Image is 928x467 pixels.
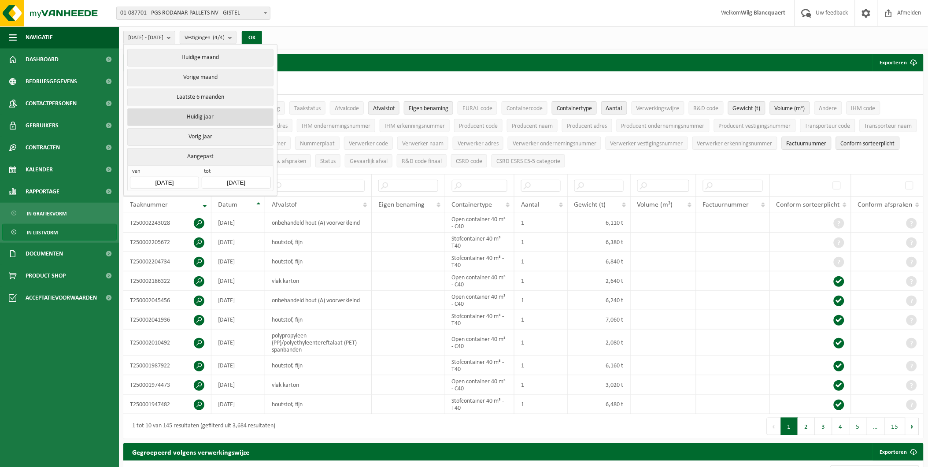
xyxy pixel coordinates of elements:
[507,105,543,112] span: Containercode
[512,123,553,130] span: Producent naam
[637,201,673,208] span: Volume (m³)
[453,137,503,150] button: Verwerker adresVerwerker adres: Activate to sort
[632,101,684,115] button: VerwerkingswijzeVerwerkingswijze: Activate to sort
[514,375,567,395] td: 1
[295,137,340,150] button: NummerplaatNummerplaat: Activate to sort
[445,395,515,414] td: Stofcontainer 40 m³ - T40
[26,93,77,115] span: Contactpersonen
[568,395,631,414] td: 6,480 t
[26,265,66,287] span: Product Shop
[297,119,375,132] button: IHM ondernemingsnummerIHM ondernemingsnummer: Activate to sort
[302,123,370,130] span: IHM ondernemingsnummer
[330,101,364,115] button: AfvalcodeAfvalcode: Activate to sort
[814,101,842,115] button: AndereAndere: Activate to sort
[123,31,175,44] button: [DATE] - [DATE]
[211,395,265,414] td: [DATE]
[782,137,832,150] button: FactuurnummerFactuurnummer: Activate to sort
[867,418,885,435] span: …
[521,201,540,208] span: Aantal
[2,205,117,222] a: In grafiekvorm
[567,123,607,130] span: Producent adres
[26,70,77,93] span: Bedrijfsgegevens
[767,418,781,435] button: Previous
[514,252,567,271] td: 1
[2,224,117,241] a: In lijstvorm
[507,119,558,132] button: Producent naamProducent naam: Activate to sort
[445,330,515,356] td: Open container 40 m³ - C40
[335,105,359,112] span: Afvalcode
[568,291,631,310] td: 6,240 t
[127,69,273,86] button: Vorige maand
[858,201,913,208] span: Conform afspraken
[697,141,773,147] span: Verwerker erkenningsnummer
[185,31,225,44] span: Vestigingen
[847,101,880,115] button: IHM codeIHM code: Activate to sort
[211,233,265,252] td: [DATE]
[265,330,372,356] td: polypropyleen (PP)/polyethyleentereftalaat (PET) spanbanden
[819,105,837,112] span: Andere
[445,356,515,375] td: Stofcontainer 40 m³ - T40
[694,105,719,112] span: R&D code
[202,168,270,177] span: tot
[402,141,444,147] span: Verwerker naam
[692,137,777,150] button: Verwerker erkenningsnummerVerwerker erkenningsnummer: Activate to sort
[873,54,923,71] button: Exporteren
[26,287,97,309] span: Acceptatievoorwaarden
[128,419,275,434] div: 1 tot 10 van 145 resultaten (gefilterd uit 3,684 resultaten)
[26,181,59,203] span: Rapportage
[568,213,631,233] td: 6,110 t
[123,271,211,291] td: T250002186322
[26,26,53,48] span: Navigatie
[26,115,59,137] span: Gebruikers
[211,291,265,310] td: [DATE]
[123,395,211,414] td: T250001947482
[445,375,515,395] td: Open container 40 m³ - C40
[508,137,601,150] button: Verwerker ondernemingsnummerVerwerker ondernemingsnummer: Activate to sort
[781,418,798,435] button: 1
[320,158,336,165] span: Status
[514,233,567,252] td: 1
[265,252,372,271] td: houtstof, fijn
[242,31,262,45] button: OK
[404,101,453,115] button: Eigen benamingEigen benaming: Activate to sort
[213,35,225,41] count: (4/4)
[798,418,815,435] button: 2
[26,48,59,70] span: Dashboard
[211,310,265,330] td: [DATE]
[218,201,237,208] span: Datum
[265,233,372,252] td: houtstof, fijn
[123,330,211,356] td: T250002010492
[265,213,372,233] td: onbehandeld hout (A) voorverkleind
[741,10,786,16] strong: Wilg Blancquaert
[211,330,265,356] td: [DATE]
[562,119,612,132] button: Producent adresProducent adres: Activate to sort
[123,233,211,252] td: T250002205672
[211,375,265,395] td: [DATE]
[127,49,273,67] button: Huidige maand
[805,123,850,130] span: Transporteur code
[26,159,53,181] span: Kalender
[502,101,547,115] button: ContainercodeContainercode: Activate to sort
[265,271,372,291] td: vlak karton
[123,213,211,233] td: T250002243028
[402,158,442,165] span: R&D code finaal
[445,233,515,252] td: Stofcontainer 40 m³ - T40
[127,128,273,146] button: Vorig jaar
[557,105,592,112] span: Containertype
[378,201,425,208] span: Eigen benaming
[459,123,498,130] span: Producent code
[454,119,503,132] button: Producent codeProducent code: Activate to sort
[315,154,340,167] button: StatusStatus: Activate to sort
[349,141,388,147] span: Verwerker code
[445,252,515,271] td: Stofcontainer 40 m³ - T40
[514,310,567,330] td: 1
[123,310,211,330] td: T250002041936
[568,356,631,375] td: 6,160 t
[350,158,388,165] span: Gevaarlijk afval
[344,137,393,150] button: Verwerker codeVerwerker code: Activate to sort
[728,101,765,115] button: Gewicht (t)Gewicht (t): Activate to sort
[123,356,211,375] td: T250001987922
[397,154,447,167] button: R&D code finaalR&amp;D code finaal: Activate to sort
[127,148,273,165] button: Aangepast
[787,141,827,147] span: Factuurnummer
